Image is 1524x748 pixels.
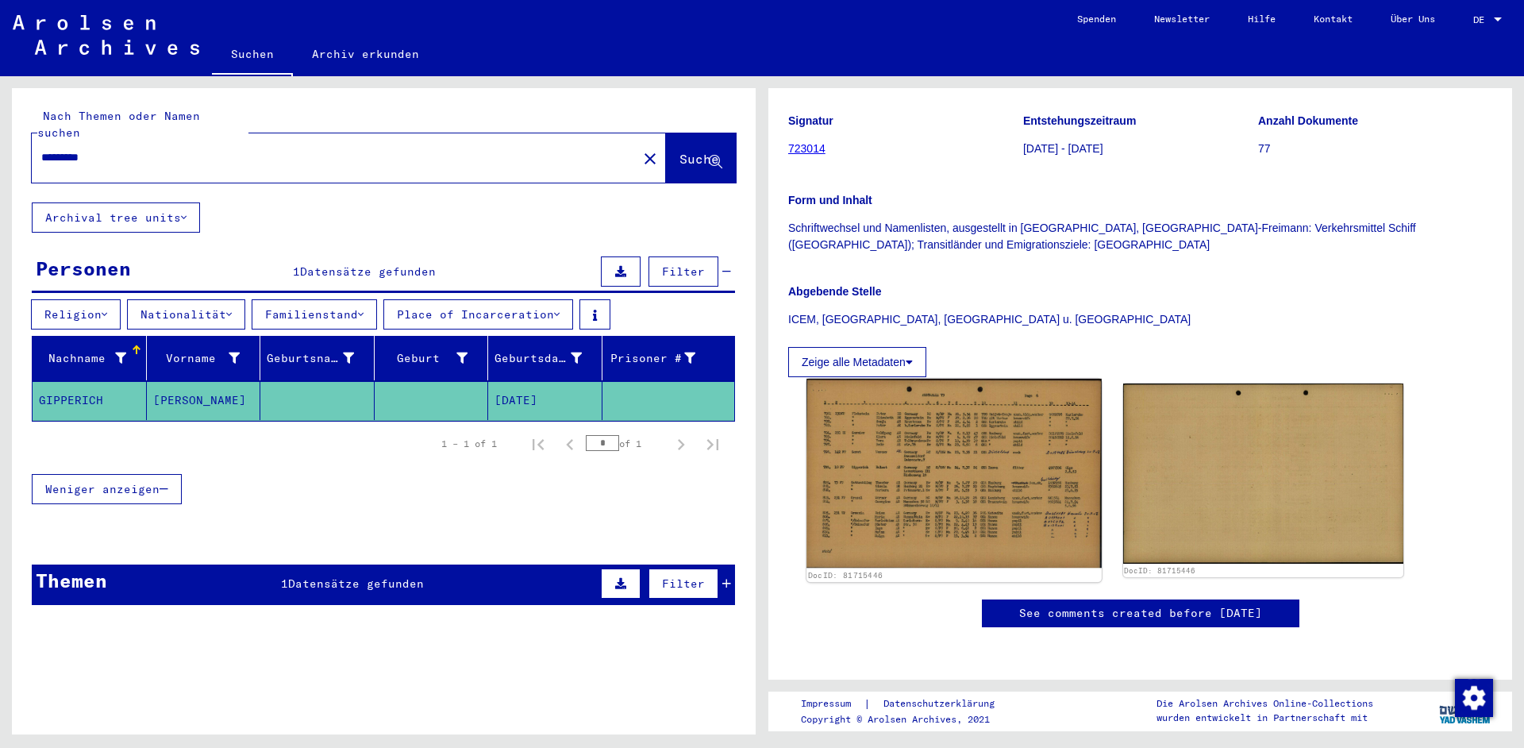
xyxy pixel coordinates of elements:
span: Datensätze gefunden [288,576,424,591]
a: Archiv erkunden [293,35,438,73]
button: Familienstand [252,299,377,330]
div: Vorname [153,350,241,367]
img: 002.jpg [1123,384,1404,564]
p: ICEM, [GEOGRAPHIC_DATA], [GEOGRAPHIC_DATA] u. [GEOGRAPHIC_DATA] [788,311,1492,328]
span: Datensätze gefunden [300,264,436,279]
a: Impressum [801,696,864,712]
span: 1 [281,576,288,591]
p: Copyright © Arolsen Archives, 2021 [801,712,1014,727]
img: yv_logo.png [1436,691,1495,731]
img: 001.jpg [806,379,1101,568]
button: Clear [634,142,666,174]
button: Weniger anzeigen [32,474,182,504]
img: Arolsen_neg.svg [13,15,199,55]
span: 1 [293,264,300,279]
div: Geburt‏ [381,345,488,371]
div: of 1 [586,436,665,451]
button: Filter [648,569,718,599]
b: Entstehungszeitraum [1023,114,1136,127]
div: Themen [36,566,107,595]
button: Previous page [554,428,586,460]
b: Anzahl Dokumente [1258,114,1358,127]
mat-header-cell: Geburtsname [260,336,375,380]
button: Filter [648,256,718,287]
div: Nachname [39,345,146,371]
mat-cell: [DATE] [488,381,602,420]
div: Prisoner # [609,350,696,367]
a: DocID: 81715446 [808,570,883,580]
mat-label: Nach Themen oder Namen suchen [37,109,200,140]
div: Geburtsname [267,350,354,367]
span: Weniger anzeigen [45,482,160,496]
mat-header-cell: Geburt‏ [375,336,489,380]
span: Filter [662,264,705,279]
b: Form und Inhalt [788,194,872,206]
p: [DATE] - [DATE] [1023,141,1257,157]
button: Last page [697,428,729,460]
span: Suche [679,151,719,167]
mat-header-cell: Prisoner # [602,336,735,380]
button: Place of Incarceration [383,299,573,330]
button: Nationalität [127,299,245,330]
button: Zeige alle Metadaten [788,347,926,377]
a: Suchen [212,35,293,76]
mat-cell: [PERSON_NAME] [147,381,261,420]
div: Geburtsname [267,345,374,371]
mat-header-cell: Geburtsdatum [488,336,602,380]
button: Next page [665,428,697,460]
div: Prisoner # [609,345,716,371]
div: Vorname [153,345,260,371]
img: Zustimmung ändern [1455,679,1493,717]
b: Abgebende Stelle [788,285,881,298]
button: First page [522,428,554,460]
mat-header-cell: Nachname [33,336,147,380]
div: Nachname [39,350,126,367]
a: Datenschutzerklärung [871,696,1014,712]
div: Geburtsdatum [495,345,602,371]
button: Religion [31,299,121,330]
div: | [801,696,1014,712]
p: Schriftwechsel und Namenlisten, ausgestellt in [GEOGRAPHIC_DATA], [GEOGRAPHIC_DATA]-Freimann: Ver... [788,220,1492,253]
mat-header-cell: Vorname [147,336,261,380]
div: Geburtsdatum [495,350,582,367]
span: Filter [662,576,705,591]
div: Personen [36,254,131,283]
a: 723014 [788,142,825,155]
button: Archival tree units [32,202,200,233]
a: See comments created before [DATE] [1019,605,1262,622]
div: 1 – 1 of 1 [441,437,497,451]
div: Geburt‏ [381,350,468,367]
span: DE [1473,14,1491,25]
p: Die Arolsen Archives Online-Collections [1156,696,1373,711]
p: wurden entwickelt in Partnerschaft mit [1156,711,1373,725]
b: Signatur [788,114,833,127]
p: 77 [1258,141,1492,157]
a: DocID: 81715446 [1124,566,1195,575]
mat-icon: close [641,149,660,168]
mat-cell: GIPPERICH [33,381,147,420]
button: Suche [666,133,736,183]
